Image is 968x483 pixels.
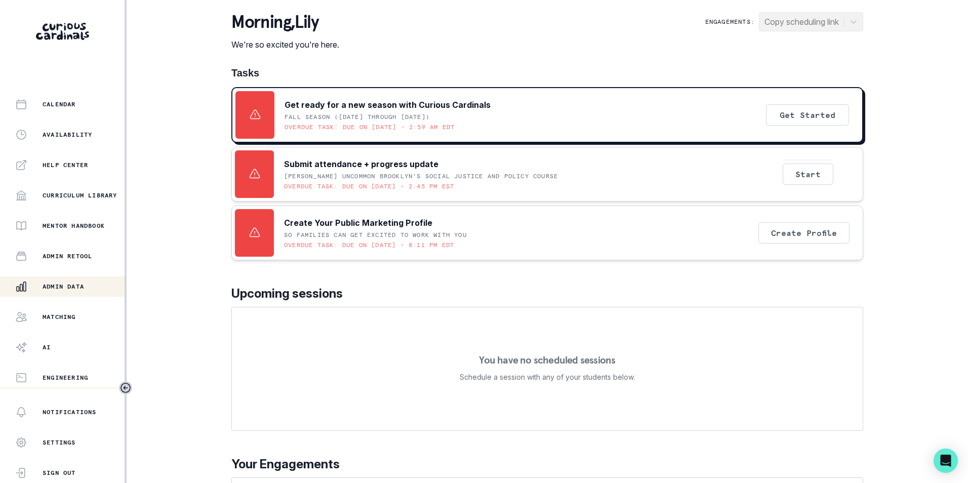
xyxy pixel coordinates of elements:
[766,104,849,126] button: Get Started
[285,99,491,111] p: Get ready for a new season with Curious Cardinals
[231,455,863,473] p: Your Engagements
[285,113,430,121] p: Fall Season ([DATE] through [DATE])
[231,285,863,303] p: Upcoming sessions
[284,172,558,180] p: [PERSON_NAME] UNCOMMON Brooklyn's Social Justice and Policy Course
[285,123,455,131] p: Overdue task: Due on [DATE] • 2:59 AM EDT
[479,355,615,365] p: You have no scheduled sessions
[36,23,89,40] img: Curious Cardinals Logo
[934,449,958,473] div: Open Intercom Messenger
[43,161,88,169] p: Help Center
[43,222,105,230] p: Mentor Handbook
[705,18,755,26] p: Engagements:
[231,12,339,32] p: morning , Lily
[43,131,92,139] p: Availability
[43,252,92,260] p: Admin Retool
[43,100,76,108] p: Calendar
[231,38,339,51] p: We're so excited you're here.
[284,217,432,229] p: Create Your Public Marketing Profile
[43,343,51,351] p: AI
[231,67,863,79] h1: Tasks
[43,469,76,477] p: Sign Out
[284,158,438,170] p: Submit attendance + progress update
[460,371,635,383] p: Schedule a session with any of your students below.
[783,164,833,185] button: Start
[43,191,117,199] p: Curriculum Library
[43,408,97,416] p: Notifications
[43,283,84,291] p: Admin Data
[119,381,132,394] button: Toggle sidebar
[43,313,76,321] p: Matching
[758,222,850,244] button: Create Profile
[284,241,454,249] p: Overdue task: Due on [DATE] • 8:11 PM EDT
[284,231,467,239] p: SO FAMILIES CAN GET EXCITED TO WORK WITH YOU
[43,374,88,382] p: Engineering
[284,182,454,190] p: Overdue task: Due on [DATE] • 2:45 PM EST
[43,438,76,447] p: Settings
